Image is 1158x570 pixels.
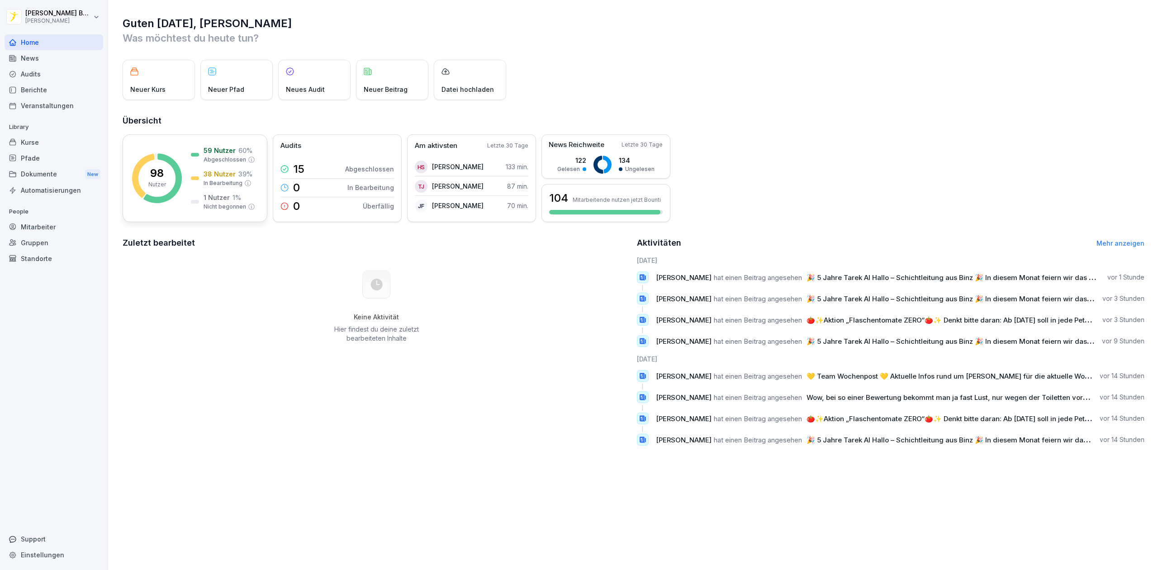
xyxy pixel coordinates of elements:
[432,201,484,210] p: [PERSON_NAME]
[507,181,528,191] p: 87 min.
[507,201,528,210] p: 70 min.
[5,182,103,198] a: Automatisierungen
[714,436,802,444] span: hat einen Beitrag angesehen
[363,201,394,211] p: Überfällig
[130,85,166,94] p: Neuer Kurs
[204,179,242,187] p: In Bearbeitung
[637,354,1145,364] h6: [DATE]
[1102,294,1144,303] p: vor 3 Stunden
[5,120,103,134] p: Library
[5,98,103,114] a: Veranstaltungen
[619,156,655,165] p: 134
[238,146,252,155] p: 60 %
[714,337,802,346] span: hat einen Beitrag angesehen
[432,162,484,171] p: [PERSON_NAME]
[204,193,230,202] p: 1 Nutzer
[286,85,325,94] p: Neues Audit
[85,169,100,180] div: New
[1096,239,1144,247] a: Mehr anzeigen
[233,193,241,202] p: 1 %
[807,436,1141,444] span: 🎉 5 Jahre Tarek Al Hallo – Schichtleitung aus Binz 🎉 In diesem Monat feiern wir das 5-jährige Jubilä
[5,134,103,150] a: Kurse
[573,196,661,203] p: Mitarbeitende nutzen jetzt Bounti
[1100,371,1144,380] p: vor 14 Stunden
[549,140,604,150] p: News Reichweite
[415,180,427,193] div: TJ
[807,273,1141,282] span: 🎉 5 Jahre Tarek Al Hallo – Schichtleitung aus Binz 🎉 In diesem Monat feiern wir das 5-jährige Jubilä
[656,337,712,346] span: [PERSON_NAME]
[625,165,655,173] p: Ungelesen
[622,141,663,149] p: Letzte 30 Tage
[807,414,1157,423] span: 🍅✨Aktion „Flaschentomate ZERO“🍅✨ Denkt bitte daran: Ab [DATE] soll in jede Peter-bringt’s-Bestellung
[807,393,1154,402] span: Wow, bei so einer Bewertung bekommt man ja fast Lust, nur wegen der Toiletten vorbeizukommen. Wer br
[293,182,300,193] p: 0
[714,294,802,303] span: hat einen Beitrag angesehen
[656,436,712,444] span: [PERSON_NAME]
[123,114,1144,127] h2: Übersicht
[415,161,427,173] div: HS
[714,273,802,282] span: hat einen Beitrag angesehen
[557,165,580,173] p: Gelesen
[238,169,252,179] p: 39 %
[656,316,712,324] span: [PERSON_NAME]
[5,531,103,547] div: Support
[441,85,494,94] p: Datei hochladen
[204,156,246,164] p: Abgeschlossen
[656,294,712,303] span: [PERSON_NAME]
[1100,393,1144,402] p: vor 14 Stunden
[25,9,91,17] p: [PERSON_NAME] Bogomolec
[331,313,422,321] h5: Keine Aktivität
[5,547,103,563] a: Einstellungen
[506,162,528,171] p: 133 min.
[123,237,631,249] h2: Zuletzt bearbeitet
[123,16,1144,31] h1: Guten [DATE], [PERSON_NAME]
[347,183,394,192] p: In Bearbeitung
[208,85,244,94] p: Neuer Pfad
[656,414,712,423] span: [PERSON_NAME]
[714,393,802,402] span: hat einen Beitrag angesehen
[5,251,103,266] a: Standorte
[807,337,1141,346] span: 🎉 5 Jahre Tarek Al Hallo – Schichtleitung aus Binz 🎉 In diesem Monat feiern wir das 5-jährige Jubilä
[656,393,712,402] span: [PERSON_NAME]
[432,181,484,191] p: [PERSON_NAME]
[714,372,802,380] span: hat einen Beitrag angesehen
[5,166,103,183] div: Dokumente
[5,150,103,166] a: Pfade
[293,164,304,175] p: 15
[204,203,246,211] p: Nicht begonnen
[1102,315,1144,324] p: vor 3 Stunden
[293,201,300,212] p: 0
[415,141,457,151] p: Am aktivsten
[150,168,164,179] p: 98
[5,34,103,50] a: Home
[5,235,103,251] a: Gruppen
[204,146,236,155] p: 59 Nutzer
[25,18,91,24] p: [PERSON_NAME]
[280,141,301,151] p: Audits
[1102,337,1144,346] p: vor 9 Stunden
[5,50,103,66] a: News
[637,256,1145,265] h6: [DATE]
[1100,414,1144,423] p: vor 14 Stunden
[364,85,408,94] p: Neuer Beitrag
[331,325,422,343] p: Hier findest du deine zuletzt bearbeiteten Inhalte
[148,180,166,189] p: Nutzer
[1100,435,1144,444] p: vor 14 Stunden
[5,66,103,82] a: Audits
[549,190,568,206] h3: 104
[5,82,103,98] a: Berichte
[415,199,427,212] div: JF
[656,273,712,282] span: [PERSON_NAME]
[1107,273,1144,282] p: vor 1 Stunde
[487,142,528,150] p: Letzte 30 Tage
[557,156,586,165] p: 122
[5,219,103,235] a: Mitarbeiter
